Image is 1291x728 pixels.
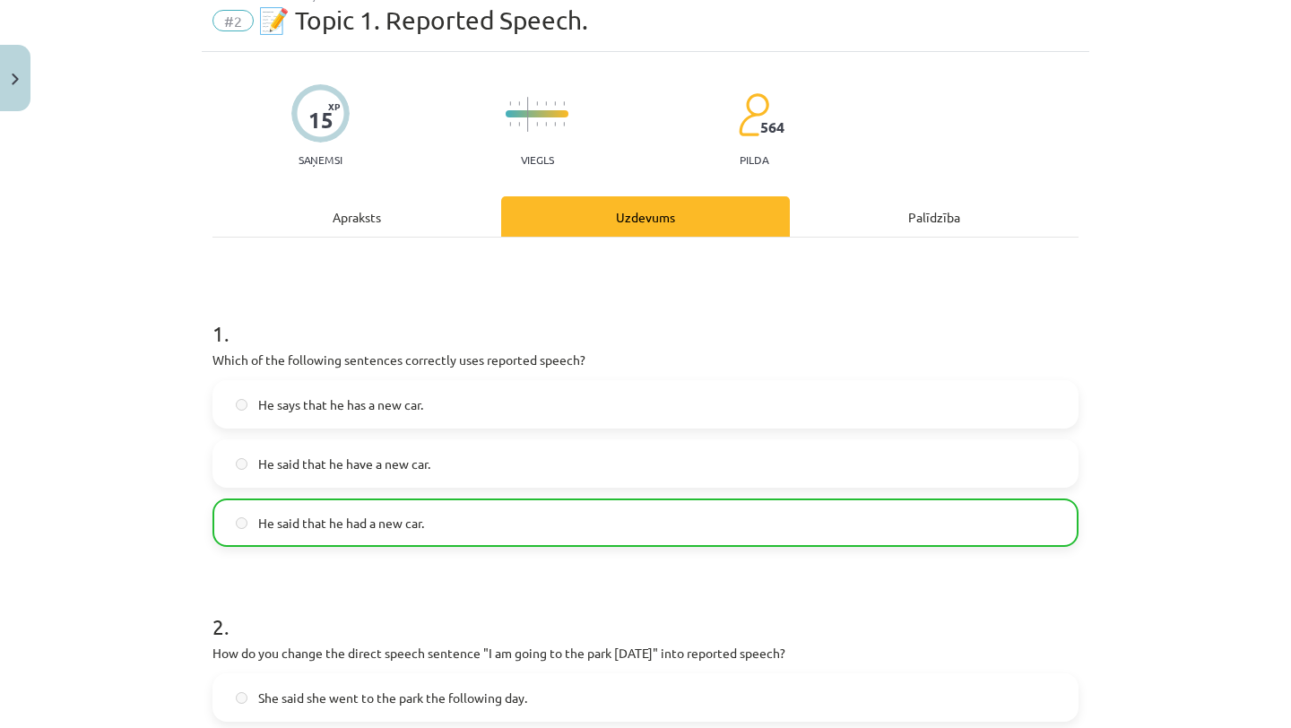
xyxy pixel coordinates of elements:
div: Palīdzība [790,196,1079,237]
input: He says that he has a new car. [236,399,247,411]
img: icon-short-line-57e1e144782c952c97e751825c79c345078a6d821885a25fce030b3d8c18986b.svg [554,122,556,126]
span: He said that he have a new car. [258,455,430,473]
div: 15 [308,108,334,133]
input: She said she went to the park the following day. [236,692,247,704]
span: 📝 Topic 1. Reported Speech. [258,5,588,35]
input: He said that he have a new car. [236,458,247,470]
h1: 2 . [212,583,1079,638]
span: #2 [212,10,254,31]
span: She said she went to the park the following day. [258,689,527,707]
img: icon-short-line-57e1e144782c952c97e751825c79c345078a6d821885a25fce030b3d8c18986b.svg [536,122,538,126]
img: icon-short-line-57e1e144782c952c97e751825c79c345078a6d821885a25fce030b3d8c18986b.svg [545,122,547,126]
img: icon-short-line-57e1e144782c952c97e751825c79c345078a6d821885a25fce030b3d8c18986b.svg [509,101,511,106]
img: icon-short-line-57e1e144782c952c97e751825c79c345078a6d821885a25fce030b3d8c18986b.svg [518,122,520,126]
span: He said that he had a new car. [258,514,424,533]
p: Viegls [521,153,554,166]
input: He said that he had a new car. [236,517,247,529]
span: XP [328,101,340,111]
span: 564 [760,119,784,135]
div: Uzdevums [501,196,790,237]
p: Which of the following sentences correctly uses reported speech? [212,351,1079,369]
img: icon-short-line-57e1e144782c952c97e751825c79c345078a6d821885a25fce030b3d8c18986b.svg [518,101,520,106]
span: He says that he has a new car. [258,395,423,414]
div: Apraksts [212,196,501,237]
img: icon-long-line-d9ea69661e0d244f92f715978eff75569469978d946b2353a9bb055b3ed8787d.svg [527,97,529,132]
img: icon-short-line-57e1e144782c952c97e751825c79c345078a6d821885a25fce030b3d8c18986b.svg [554,101,556,106]
img: icon-short-line-57e1e144782c952c97e751825c79c345078a6d821885a25fce030b3d8c18986b.svg [563,101,565,106]
img: students-c634bb4e5e11cddfef0936a35e636f08e4e9abd3cc4e673bd6f9a4125e45ecb1.svg [738,92,769,137]
p: How do you change the direct speech sentence "I am going to the park [DATE]" into reported speech? [212,644,1079,663]
img: icon-short-line-57e1e144782c952c97e751825c79c345078a6d821885a25fce030b3d8c18986b.svg [545,101,547,106]
img: icon-short-line-57e1e144782c952c97e751825c79c345078a6d821885a25fce030b3d8c18986b.svg [509,122,511,126]
img: icon-short-line-57e1e144782c952c97e751825c79c345078a6d821885a25fce030b3d8c18986b.svg [536,101,538,106]
img: icon-close-lesson-0947bae3869378f0d4975bcd49f059093ad1ed9edebbc8119c70593378902aed.svg [12,74,19,85]
h1: 1 . [212,290,1079,345]
img: icon-short-line-57e1e144782c952c97e751825c79c345078a6d821885a25fce030b3d8c18986b.svg [563,122,565,126]
p: pilda [740,153,768,166]
p: Saņemsi [291,153,350,166]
